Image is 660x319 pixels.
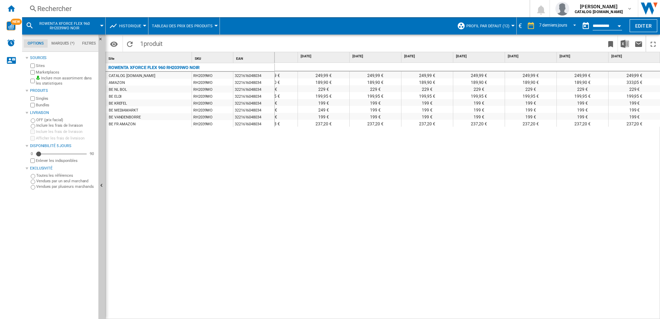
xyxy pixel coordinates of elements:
div: 199,95 € [298,92,349,99]
span: Site [108,57,114,60]
md-select: REPORTS.WIZARD.STEPS.REPORT.STEPS.REPORT_OPTIONS.PERIOD: 7 derniers jours [538,20,579,32]
div: Rechercher [37,4,512,13]
div: RH2039WO [192,86,233,93]
div: 3221616048034 [233,79,274,86]
md-tab-item: Filtres [78,39,100,48]
div: BE NL BOL [109,86,127,93]
label: Inclure les frais de livraison [36,123,96,128]
label: Marketplaces [36,70,96,75]
div: Sort None [107,52,192,63]
button: md-calendar [579,19,593,33]
img: profile.jpg [555,2,569,16]
div: 199 € [298,113,349,120]
div: [DATE] [455,52,505,61]
button: ROWENTA XFORCE FLEX 960 RH2039WO NOIR [37,17,99,35]
div: 199 € [350,99,401,106]
label: OFF (prix facial) [36,117,96,123]
div: 199,95 € [505,92,556,99]
input: Inclure les frais de livraison [31,124,35,128]
label: Vendues par un seul marchand [36,178,96,184]
div: 7 derniers jours [539,23,567,28]
input: Vendues par plusieurs marchands [31,185,35,190]
button: Recharger [123,36,137,52]
div: 229 € [298,85,349,92]
div: 199 € [505,106,556,113]
div: 199 € [401,106,453,113]
button: Masquer [98,35,107,47]
img: wise-card.svg [7,21,16,30]
button: Plein écran [646,36,660,52]
div: 199 € [505,99,556,106]
label: Inclure les frais de livraison [36,129,96,134]
label: Enlever les indisponibles [36,158,96,163]
label: Bundles [36,103,96,108]
div: 3221616048034 [233,99,274,106]
div: 199 € [350,113,401,120]
div: [DATE] [506,52,556,61]
div: EAN Sort None [235,52,274,63]
div: BE ELDI [109,93,122,100]
md-slider: Disponibilité [36,151,87,157]
button: Télécharger au format Excel [618,36,632,52]
span: Historique [119,24,141,28]
input: Bundles [30,103,35,107]
div: ROWENTA XFORCE FLEX 960 RH2039WO NOIR [108,64,200,72]
div: 199 € [298,99,349,106]
div: 229 € [350,85,401,92]
div: € [517,21,524,30]
div: [DATE] [299,52,349,61]
input: Singles [30,96,35,101]
div: Livraison [30,110,96,116]
div: BE FR AMAZON [109,121,136,128]
div: RH2039WO [192,79,233,86]
div: [DATE] [403,52,453,61]
div: 237,20 € [557,120,608,127]
div: 199 € [453,99,505,106]
div: Exclusivité [30,166,96,171]
div: 199 € [505,113,556,120]
div: 249,99 € [453,71,505,78]
button: Open calendar [613,19,625,31]
div: Sort None [193,52,233,63]
div: 199 € [401,113,453,120]
div: 229 € [453,85,505,92]
img: alerts-logo.svg [7,39,15,47]
span: [DATE] [301,54,348,59]
div: 199 € [350,106,401,113]
button: Options [107,38,121,50]
button: Tableau des prix des produits [152,17,216,35]
div: 3221616048034 [233,93,274,99]
div: 199,95 € [401,92,453,99]
div: Sources [30,55,96,61]
input: Sites [30,64,35,68]
div: 199 € [453,113,505,120]
div: 189,90 € [401,78,453,85]
img: mysite-bg-18x18.png [36,76,40,80]
div: 199 € [557,113,608,120]
button: Historique [119,17,145,35]
span: ROWENTA XFORCE FLEX 960 RH2039WO NOIR [37,21,92,30]
md-tab-item: Options [24,39,48,48]
button: Profil par défaut (12) [466,17,513,35]
div: 0 [29,151,35,156]
div: 237,20 € [298,120,349,127]
div: 3221616048034 [233,113,274,120]
input: Vendues par un seul marchand [31,180,35,184]
span: produit [144,40,163,47]
span: [PERSON_NAME] [575,3,623,10]
label: Singles [36,96,96,101]
span: EAN [236,57,243,60]
div: CATALOG [DOMAIN_NAME] [109,72,155,79]
div: RH2039WO [192,72,233,79]
div: 199,95 € [350,92,401,99]
img: excel-24x24.png [621,40,629,48]
div: 237,20 € [401,120,453,127]
div: Site Sort None [107,52,192,63]
input: Inclure mon assortiment dans les statistiques [30,77,35,85]
div: ROWENTA XFORCE FLEX 960 RH2039WO NOIR [26,17,102,35]
div: [DATE] [351,52,401,61]
label: Toutes les références [36,173,96,178]
span: [DATE] [508,54,555,59]
div: 229 € [557,85,608,92]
